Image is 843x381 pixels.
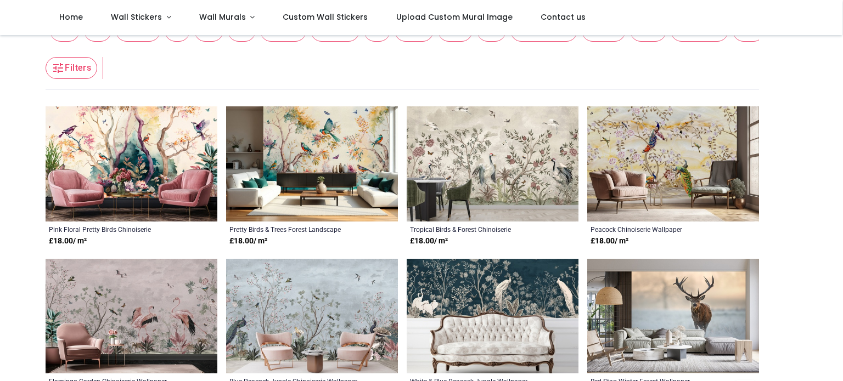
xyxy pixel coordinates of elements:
[111,12,162,22] span: Wall Stickers
[407,106,578,221] img: Tropical Birds & Forest Chinoiserie Wall Mural Wallpaper
[46,57,97,79] button: Filters
[46,106,217,221] img: Pink Floral Pretty Birds Chinoiserie Wall Mural Wallpaper
[587,106,759,221] img: Peacock Chinoiserie Wall Mural Wallpaper
[226,259,398,374] img: Blue Peacock Jungle Chinoiserie Wall Mural Wallpaper
[49,225,181,234] a: Pink Floral Pretty Birds Chinoiserie Wallpaper
[541,12,586,22] span: Contact us
[410,225,542,234] a: Tropical Birds & Forest Chinoiserie Wallpaper
[591,225,723,234] a: Peacock Chinoiserie Wallpaper
[410,236,448,247] strong: £ 18.00 / m²
[49,236,87,247] strong: £ 18.00 / m²
[591,236,628,247] strong: £ 18.00 / m²
[199,12,246,22] span: Wall Murals
[396,12,513,22] span: Upload Custom Mural Image
[587,259,759,374] img: Red Stag Winter Forest Wall Mural Wallpaper
[407,259,578,374] img: White & Blue Peacock Jungle Wall Mural Wallpaper
[226,106,398,221] img: Pretty Birds & Trees Forest Landscape Wall Mural Wallpaper
[59,12,83,22] span: Home
[229,225,362,234] a: Pretty Birds & Trees Forest Landscape Wallpaper
[46,259,217,374] img: Flamingo Garden Chinoiserie Wall Mural Wallpaper
[283,12,368,22] span: Custom Wall Stickers
[229,236,267,247] strong: £ 18.00 / m²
